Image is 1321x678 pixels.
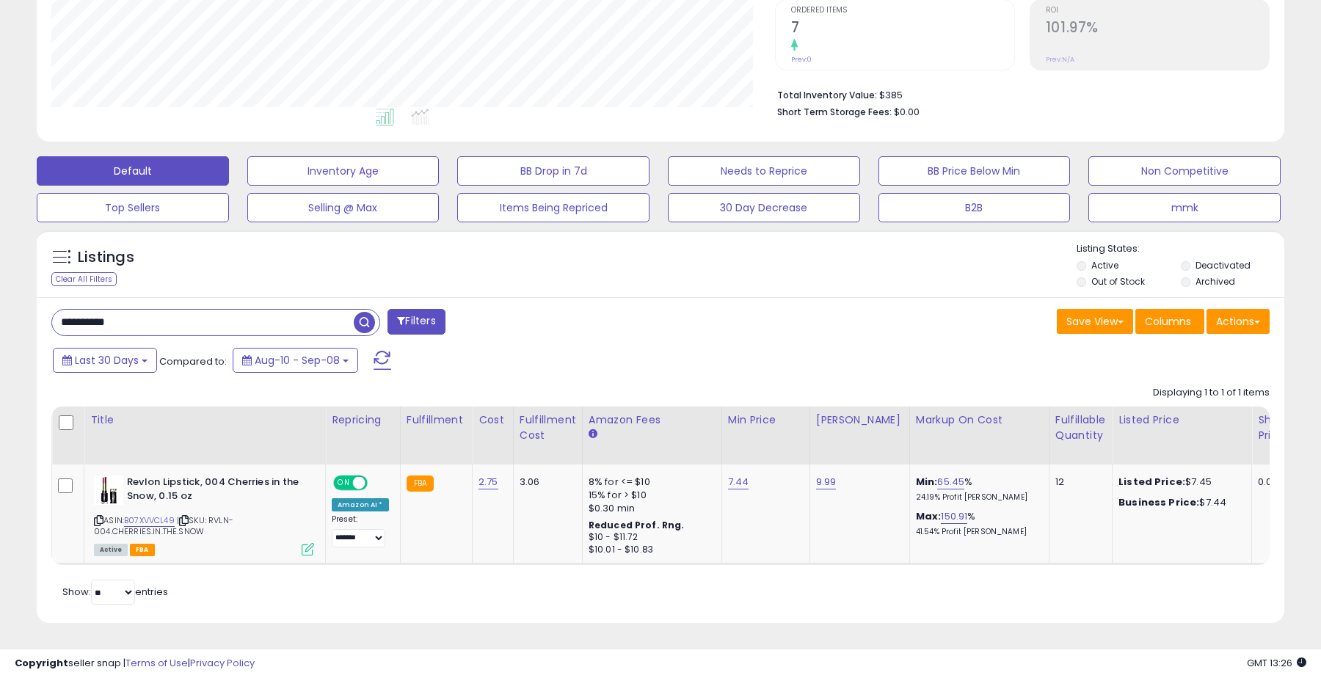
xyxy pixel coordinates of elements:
div: Amazon Fees [589,412,716,428]
span: Columns [1145,314,1191,329]
a: 65.45 [937,475,964,489]
span: Aug-10 - Sep-08 [255,353,340,368]
button: Selling @ Max [247,193,440,222]
b: Business Price: [1118,495,1199,509]
button: Aug-10 - Sep-08 [233,348,358,373]
span: 2025-10-9 13:26 GMT [1247,656,1306,670]
div: Listed Price [1118,412,1245,428]
div: Ship Price [1258,412,1287,443]
a: Terms of Use [125,656,188,670]
small: Prev: N/A [1046,55,1074,64]
div: 12 [1055,475,1101,489]
button: 30 Day Decrease [668,193,860,222]
div: Fulfillment Cost [520,412,576,443]
button: Default [37,156,229,186]
span: $0.00 [894,105,920,119]
b: Reduced Prof. Rng. [589,519,685,531]
div: Displaying 1 to 1 of 1 items [1153,386,1270,400]
a: 2.75 [478,475,498,489]
h5: Listings [78,247,134,268]
span: Show: entries [62,585,168,599]
b: Listed Price: [1118,475,1185,489]
button: Actions [1207,309,1270,334]
div: 3.06 [520,475,571,489]
button: Last 30 Days [53,348,157,373]
a: 150.91 [941,509,967,524]
div: [PERSON_NAME] [816,412,903,428]
div: Repricing [332,412,394,428]
span: Ordered Items [791,7,1014,15]
button: BB Price Below Min [878,156,1071,186]
div: Cost [478,412,507,428]
small: FBA [407,475,434,492]
button: Items Being Repriced [457,193,649,222]
p: 24.19% Profit [PERSON_NAME] [916,492,1038,503]
span: Compared to: [159,354,227,368]
div: Fulfillable Quantity [1055,412,1106,443]
button: Needs to Reprice [668,156,860,186]
span: All listings currently available for purchase on Amazon [94,544,128,556]
small: Amazon Fees. [589,428,597,441]
span: ON [335,477,353,489]
b: Revlon Lipstick, 004 Cherries in the Snow, 0.15 oz [127,475,305,506]
div: 0.00 [1258,475,1282,489]
label: Active [1091,259,1118,271]
div: $0.30 min [589,502,710,515]
button: B2B [878,193,1071,222]
p: 41.54% Profit [PERSON_NAME] [916,527,1038,537]
div: $10.01 - $10.83 [589,544,710,556]
small: Prev: 0 [791,55,812,64]
div: % [916,510,1038,537]
a: Privacy Policy [190,656,255,670]
div: 15% for > $10 [589,489,710,502]
div: Amazon AI * [332,498,389,511]
button: mmk [1088,193,1281,222]
span: FBA [130,544,155,556]
div: ASIN: [94,475,314,554]
span: Last 30 Days [75,353,139,368]
span: ROI [1046,7,1269,15]
label: Out of Stock [1091,275,1145,288]
div: $7.44 [1118,496,1240,509]
h2: 7 [791,19,1014,39]
div: Markup on Cost [916,412,1043,428]
button: Filters [387,309,445,335]
b: Min: [916,475,938,489]
a: 7.44 [728,475,749,489]
button: Save View [1057,309,1133,334]
button: Inventory Age [247,156,440,186]
div: Clear All Filters [51,272,117,286]
label: Archived [1196,275,1235,288]
div: $7.45 [1118,475,1240,489]
div: % [916,475,1038,503]
button: Non Competitive [1088,156,1281,186]
button: BB Drop in 7d [457,156,649,186]
p: Listing States: [1077,242,1284,256]
a: B07XVVCL49 [124,514,175,527]
b: Total Inventory Value: [777,89,877,101]
th: The percentage added to the cost of goods (COGS) that forms the calculator for Min & Max prices. [909,407,1049,464]
div: 8% for <= $10 [589,475,710,489]
div: Min Price [728,412,804,428]
div: Title [90,412,319,428]
label: Deactivated [1196,259,1251,271]
div: $10 - $11.72 [589,531,710,544]
button: Top Sellers [37,193,229,222]
div: seller snap | | [15,657,255,671]
span: | SKU: RVLN-004.CHERRIES.IN.THE.SNOW [94,514,233,536]
span: OFF [365,477,389,489]
button: Columns [1135,309,1204,334]
b: Short Term Storage Fees: [777,106,892,118]
div: Fulfillment [407,412,466,428]
h2: 101.97% [1046,19,1269,39]
li: $385 [777,85,1259,103]
img: 413Ib6mZirL._SL40_.jpg [94,475,123,505]
a: 9.99 [816,475,837,489]
strong: Copyright [15,656,68,670]
div: Preset: [332,514,389,547]
b: Max: [916,509,942,523]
